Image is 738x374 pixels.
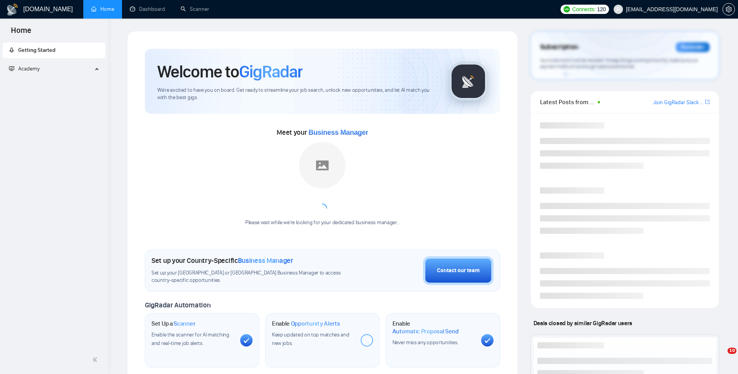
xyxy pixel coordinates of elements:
[712,348,730,366] iframe: Intercom live chat
[705,99,710,105] span: export
[723,3,735,15] button: setting
[151,320,195,328] h1: Set Up a
[272,320,340,328] h1: Enable
[91,6,114,12] a: homeHome
[705,98,710,106] a: export
[299,142,346,189] img: placeholder.png
[291,320,340,328] span: Opportunity Alerts
[597,5,606,14] span: 120
[540,41,578,54] span: Subscription
[540,97,595,107] span: Latest Posts from the GigRadar Community
[449,62,488,101] img: gigradar-logo.png
[9,47,14,53] span: rocket
[723,6,735,12] a: setting
[238,256,293,265] span: Business Manager
[9,66,14,71] span: fund-projection-screen
[145,301,210,309] span: GigRadar Automation
[174,320,195,328] span: Scanner
[181,6,209,12] a: searchScanner
[437,266,480,275] div: Contact our team
[530,316,635,330] span: Deals closed by similar GigRadar users
[272,331,349,347] span: Keep updated on top matches and new jobs.
[318,204,327,213] span: loading
[572,5,595,14] span: Connects:
[540,57,698,70] span: Your subscription will be renewed. To keep things running smoothly, make sure your payment method...
[92,356,100,364] span: double-left
[18,47,55,53] span: Getting Started
[392,328,459,335] span: Automatic Proposal Send
[151,269,357,284] span: Set up your [GEOGRAPHIC_DATA] or [GEOGRAPHIC_DATA] Business Manager to access country-specific op...
[9,65,40,72] span: Academy
[616,7,621,12] span: user
[6,3,19,16] img: logo
[277,128,368,137] span: Meet your
[18,65,40,72] span: Academy
[151,331,229,347] span: Enable the scanner for AI matching and real-time job alerts.
[564,6,570,12] img: upwork-logo.png
[130,6,165,12] a: dashboardDashboard
[308,129,368,136] span: Business Manager
[423,256,494,285] button: Contact our team
[653,98,704,107] a: Join GigRadar Slack Community
[151,256,293,265] h1: Set up your Country-Specific
[728,348,736,354] span: 10
[392,339,458,346] span: Never miss any opportunities.
[5,25,38,41] span: Home
[241,219,404,226] div: Please wait while we're looking for your dedicated business manager...
[3,43,105,58] li: Getting Started
[239,61,303,82] span: GigRadar
[157,61,303,82] h1: Welcome to
[676,42,710,52] div: Reminder
[392,320,475,335] h1: Enable
[157,87,437,101] span: We're excited to have you on board. Get ready to streamline your job search, unlock new opportuni...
